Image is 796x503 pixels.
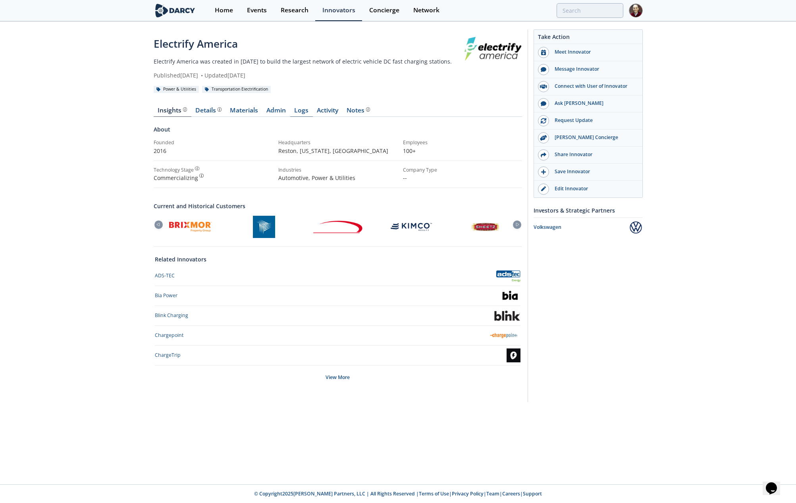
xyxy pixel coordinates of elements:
div: Industries [278,166,397,174]
a: Careers [502,490,520,497]
img: logo-wide.svg [154,4,197,17]
p: 2016 [154,147,273,155]
div: About [154,125,522,139]
div: Innovators [322,7,355,14]
div: Transportation Electrification [202,86,271,93]
div: Share Innovator [549,151,638,158]
p: Electrify America was created in [DATE] to build the largest network of electric vehicle DC fast ... [154,57,464,66]
div: Commercializing [154,174,273,182]
a: Support [523,490,542,497]
a: Materials [226,107,262,117]
img: DDR Corporation [253,216,275,238]
a: Insights [154,107,191,117]
a: Details [191,107,226,117]
div: Investors & Strategic Partners [534,203,643,217]
div: Details [195,107,222,114]
img: Bia Power [499,289,520,303]
a: Notes [343,107,374,117]
div: ADS-TEC [155,272,175,279]
a: Chargepoint Chargepoint [155,329,520,342]
div: Concierge [369,7,399,14]
div: Company Type [403,166,522,174]
img: Volkswagen [629,221,643,234]
img: Brixmor Property Group [169,216,212,238]
div: Connect with User of Innovator [549,83,638,90]
a: Bia Power Bia Power [155,289,520,303]
img: information.svg [366,107,370,112]
div: Home [215,7,233,14]
div: Notes [347,107,370,114]
img: Kimco Realty Corporation [390,216,432,238]
div: [PERSON_NAME] Concierge [549,134,638,141]
a: Edit Innovator [534,181,642,197]
div: Headquarters [278,139,397,146]
div: Request Update [549,117,638,124]
button: Save Innovator [534,164,642,181]
img: information.svg [183,107,187,112]
a: Related Innovators [155,255,206,263]
a: Privacy Policy [452,490,484,497]
div: Save Innovator [549,168,638,175]
span: • [200,72,204,79]
a: Blink Charging Blink Charging [155,309,520,323]
p: 100+ [403,147,522,155]
div: Network [413,7,439,14]
div: Employees [403,139,522,146]
div: View More [155,366,520,389]
img: information.svg [218,107,222,112]
img: Profile [629,4,643,17]
div: Volkswagen [534,224,629,231]
img: information.svg [195,166,199,171]
div: Bia Power [155,292,177,299]
p: -- [403,174,522,182]
div: Take Action [534,33,642,44]
iframe: chat widget [763,471,788,495]
div: Insights [158,107,187,114]
p: Reston, [US_STATE] , [GEOGRAPHIC_DATA] [278,147,397,155]
a: Volkswagen Volkswagen [534,221,643,234]
a: Team [486,490,499,497]
a: Logs [290,107,313,117]
a: ChargeTrip ChargeTrip [155,348,520,362]
div: Technology Stage [154,166,194,174]
img: information.svg [199,174,204,178]
img: ADS-TEC [496,269,520,283]
a: Terms of Use [419,490,449,497]
div: Edit Innovator [549,185,638,192]
img: ChargeTrip [507,348,520,362]
a: Admin [262,107,290,117]
img: Sheetz [471,216,499,238]
a: Current and Historical Customers [154,202,522,210]
a: ADS-TEC ADS-TEC [155,269,520,283]
input: Advanced Search [557,3,623,18]
img: Blink Charging [494,309,520,323]
div: Research [281,7,308,14]
div: Published [DATE] Updated [DATE] [154,71,464,79]
div: Events [247,7,267,14]
a: Activity [313,107,343,117]
div: Message Innovator [549,66,638,73]
div: Blink Charging [155,312,188,319]
img: Chargepoint [487,331,520,340]
div: Ask [PERSON_NAME] [549,100,638,107]
div: ChargeTrip [155,352,181,359]
img: Global Partners LP Alltown [313,221,362,233]
div: Meet Innovator [549,48,638,56]
div: Electrify America [154,36,464,52]
div: Chargepoint [155,332,183,339]
div: Founded [154,139,273,146]
span: Automotive, Power & Utilities [278,174,355,182]
div: Power & Utilities [154,86,199,93]
p: © Copyright 2025 [PERSON_NAME] Partners, LLC | All Rights Reserved | | | | | [104,490,692,497]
